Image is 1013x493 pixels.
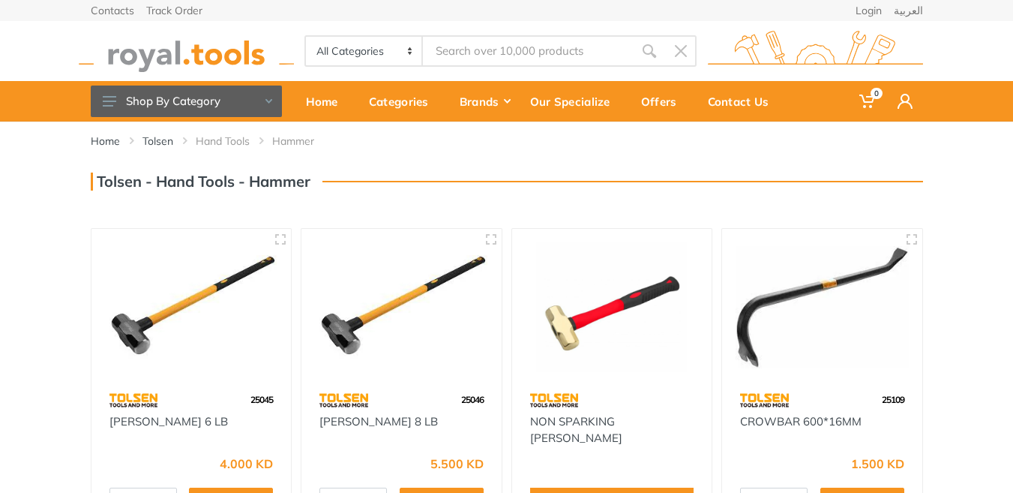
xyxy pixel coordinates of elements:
[142,134,173,149] a: Tolsen
[740,414,862,428] a: CROWBAR 600*16MM
[697,86,790,117] div: Contact Us
[91,173,310,191] h3: Tolsen - Hand Tools - Hammer
[882,394,904,405] span: 25109
[851,458,904,470] div: 1.500 KD
[856,5,882,16] a: Login
[449,86,520,117] div: Brands
[631,86,697,117] div: Offers
[315,242,488,372] img: Royal Tools - SLEDGE HAMMER 8 LB
[79,31,294,72] img: royal.tools Logo
[894,5,923,16] a: العربية
[736,242,909,372] img: Royal Tools - CROWBAR 600*16MM
[319,387,368,413] img: 64.webp
[146,5,202,16] a: Track Order
[109,414,228,428] a: [PERSON_NAME] 6 LB
[697,81,790,122] a: Contact Us
[358,81,449,122] a: Categories
[423,35,633,67] input: Site search
[871,88,883,99] span: 0
[91,134,120,149] a: Home
[520,86,631,117] div: Our Specialize
[220,458,273,470] div: 4.000 KD
[358,86,449,117] div: Categories
[109,387,158,413] img: 64.webp
[740,387,789,413] img: 64.webp
[461,394,484,405] span: 25046
[250,394,273,405] span: 25045
[295,81,358,122] a: Home
[520,81,631,122] a: Our Specialize
[105,242,278,372] img: Royal Tools - SLEDGE HAMMER 6 LB
[306,37,424,65] select: Category
[272,134,337,149] li: Hammer
[430,458,484,470] div: 5.500 KD
[196,134,250,149] a: Hand Tools
[631,81,697,122] a: Offers
[849,81,887,122] a: 0
[526,242,699,372] img: Royal Tools - NON SPARKING SLEDGE HAMMER
[295,86,358,117] div: Home
[708,31,923,72] img: royal.tools Logo
[91,134,923,149] nav: breadcrumb
[91,86,282,117] button: Shop By Category
[530,387,579,413] img: 64.webp
[530,414,622,446] a: NON SPARKING [PERSON_NAME]
[91,5,134,16] a: Contacts
[319,414,438,428] a: [PERSON_NAME] 8 LB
